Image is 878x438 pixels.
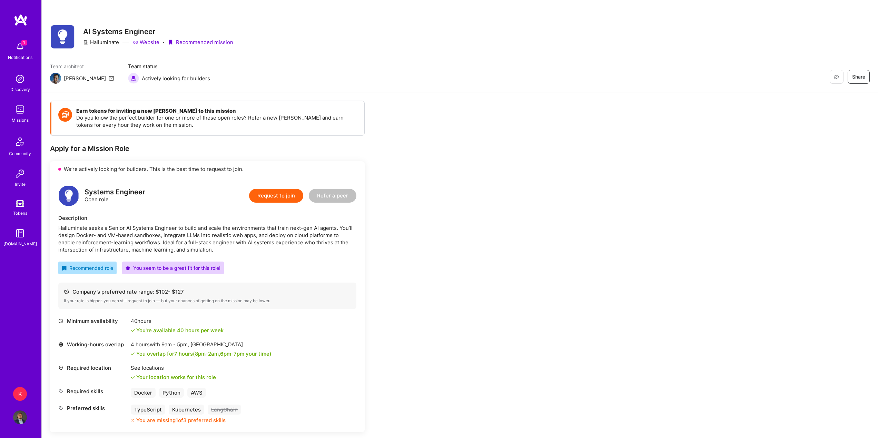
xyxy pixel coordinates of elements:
a: K [11,387,29,401]
i: icon World [58,342,63,347]
i: icon RecommendedBadge [62,266,67,271]
div: K [13,387,27,401]
img: logo [14,14,28,26]
div: You're available 40 hours per week [131,327,224,334]
div: Minimum availability [58,317,127,325]
i: icon Check [131,328,135,333]
img: teamwork [13,103,27,116]
div: Preferred skills [58,405,127,412]
p: Do you know the perfect builder for one or more of these open roles? Refer a new [PERSON_NAME] an... [76,114,357,129]
img: discovery [13,72,27,86]
div: LangChain [208,405,241,415]
div: AWS [187,388,206,398]
span: Share [852,73,865,80]
i: icon PurpleRibbon [168,40,173,45]
img: Invite [13,167,27,181]
div: Docker [131,388,156,398]
i: icon Tag [58,406,63,411]
h3: AI Systems Engineer [83,27,233,36]
div: Recommended role [62,264,113,272]
span: , [219,350,220,357]
span: 6pm - 7pm [220,350,244,357]
img: tokens [16,200,24,207]
div: Apply for a Mission Role [50,144,365,153]
div: · [163,39,164,46]
div: You are missing 1 of 3 preferred skills [136,417,226,424]
img: Token icon [58,108,72,122]
div: Halluminate seeks a Senior AI Systems Engineer to build and scale the environments that train nex... [58,224,356,253]
img: Company Logo [50,24,75,49]
a: Website [133,39,159,46]
div: If your rate is higher, you can still request to join — but your chances of getting on the missio... [64,298,351,304]
div: Halluminate [83,39,119,46]
i: icon Check [131,352,135,356]
span: Team status [128,63,210,70]
img: Community [12,133,28,150]
div: Open role [85,189,145,203]
div: Description [58,214,356,222]
a: User Avatar [11,410,29,424]
i: icon Clock [58,318,63,324]
i: icon CloseOrange [131,418,135,422]
span: Team architect [50,63,114,70]
div: 4 hours with [GEOGRAPHIC_DATA] [131,341,272,348]
i: icon Location [58,365,63,370]
div: Working-hours overlap [58,341,127,348]
img: Team Architect [50,73,61,84]
span: 8pm - 2am [195,350,219,357]
div: [DOMAIN_NAME] [3,240,37,247]
h4: Earn tokens for inviting a new [PERSON_NAME] to this mission [76,108,357,114]
div: See locations [131,364,216,371]
span: 9am - 5pm , [160,341,190,348]
img: logo [58,185,79,206]
div: Recommended mission [168,39,233,46]
div: Required skills [58,388,127,395]
div: Required location [58,364,127,371]
i: icon PurpleStar [126,266,130,271]
div: Community [9,150,31,157]
button: Share [848,70,870,84]
i: icon EyeClosed [833,74,839,80]
div: You overlap for 7 hours ( your time) [136,350,272,357]
button: Refer a peer [309,189,356,203]
div: Systems Engineer [85,189,145,196]
i: icon Check [131,375,135,379]
button: Request to join [249,189,303,203]
div: Invite [15,181,26,188]
div: Discovery [10,86,30,93]
div: Missions [12,116,29,124]
img: User Avatar [13,410,27,424]
i: icon CompanyGray [83,40,89,45]
div: Your location works for this role [131,374,216,381]
div: Company’s preferred rate range: $ 102 - $ 127 [64,288,351,295]
i: icon Cash [64,289,69,294]
span: 1 [21,40,27,45]
div: 40 hours [131,317,224,325]
img: bell [13,40,27,54]
div: Kubernetes [169,405,204,415]
div: TypeScript [131,405,165,415]
img: Actively looking for builders [128,73,139,84]
div: Python [159,388,184,398]
div: You seem to be a great fit for this role! [126,264,220,272]
i: icon Tag [58,389,63,394]
div: [PERSON_NAME] [64,75,106,82]
div: Tokens [13,210,27,217]
div: Notifications [8,54,32,61]
div: We’re actively looking for builders. This is the best time to request to join. [50,161,365,177]
i: icon Mail [109,75,114,81]
img: guide book [13,226,27,240]
span: Actively looking for builders [142,75,210,82]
